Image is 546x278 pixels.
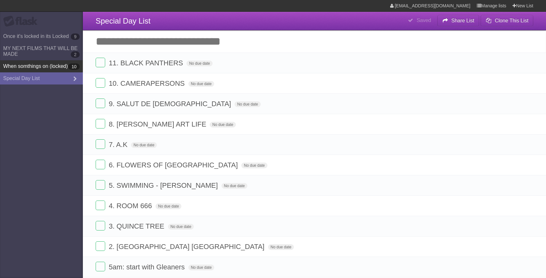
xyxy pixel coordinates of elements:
span: No due date [222,183,247,189]
span: No due date [168,224,194,230]
label: Done [96,221,105,230]
b: Clone This List [495,18,528,23]
span: 6. FLOWERS OF [GEOGRAPHIC_DATA] [109,161,239,169]
span: No due date [210,122,236,128]
span: 4. ROOM 666 [109,202,154,210]
label: Done [96,262,105,271]
label: Done [96,78,105,88]
span: 5. SWIMMING - [PERSON_NAME] [109,181,219,189]
span: No due date [188,265,214,270]
label: Done [96,119,105,128]
b: 10 [68,63,80,70]
span: No due date [235,101,260,107]
div: Flask [3,16,41,27]
span: No due date [268,244,294,250]
span: 5am: start with Gleaners [109,263,186,271]
span: No due date [188,81,214,87]
b: 2 [71,51,80,58]
span: 2. [GEOGRAPHIC_DATA] [GEOGRAPHIC_DATA] [109,243,266,251]
label: Done [96,201,105,210]
span: 9. SALUT DE [DEMOGRAPHIC_DATA] [109,100,233,108]
label: Done [96,139,105,149]
b: Share List [451,18,474,23]
label: Done [96,99,105,108]
span: 10. CAMERAPERSONS [109,79,186,87]
b: 9 [71,33,80,40]
span: 3. QUINCE TREE [109,222,166,230]
span: No due date [241,163,267,168]
span: 8. [PERSON_NAME] ART LIFE [109,120,208,128]
span: 11. BLACK PANTHERS [109,59,185,67]
span: No due date [186,61,212,66]
button: Clone This List [481,15,533,26]
span: 7. A.K [109,141,129,149]
b: Saved [417,18,431,23]
label: Done [96,160,105,169]
label: Done [96,241,105,251]
label: Done [96,180,105,190]
button: Share List [437,15,479,26]
span: No due date [156,203,181,209]
span: No due date [131,142,157,148]
span: Special Day List [96,17,150,25]
label: Done [96,58,105,67]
